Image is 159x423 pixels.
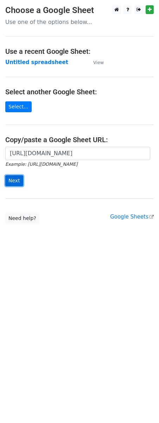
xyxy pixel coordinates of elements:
[5,162,77,167] small: Example: [URL][DOMAIN_NAME]
[5,47,154,56] h4: Use a recent Google Sheet:
[5,135,154,144] h4: Copy/paste a Google Sheet URL:
[5,88,154,96] h4: Select another Google Sheet:
[5,5,154,15] h3: Choose a Google Sheet
[124,389,159,423] iframe: Chat Widget
[93,60,104,65] small: View
[5,147,150,160] input: Paste your Google Sheet URL here
[5,101,32,112] a: Select...
[5,175,23,186] input: Next
[5,213,39,224] a: Need help?
[110,214,154,220] a: Google Sheets
[5,18,154,26] p: Use one of the options below...
[86,59,104,65] a: View
[5,59,68,65] a: Untitled spreadsheet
